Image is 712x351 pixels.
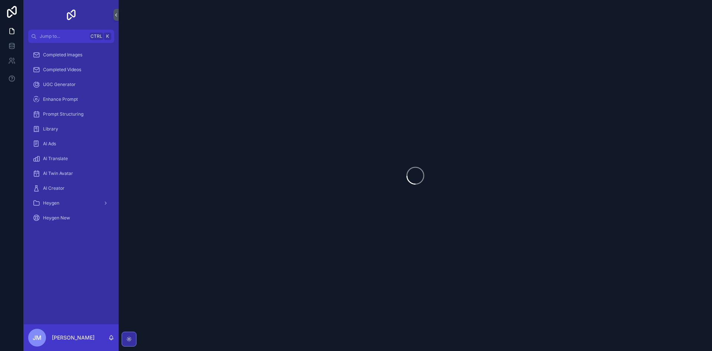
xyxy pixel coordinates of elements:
a: Heygen New [28,211,114,225]
span: Heygen [43,200,59,206]
a: AI Twin Avatar [28,167,114,180]
img: App logo [65,9,77,21]
span: UGC Generator [43,82,76,87]
a: AI Creator [28,182,114,195]
span: Heygen New [43,215,70,221]
p: [PERSON_NAME] [52,334,95,341]
span: Completed Images [43,52,82,58]
span: Prompt Structuring [43,111,83,117]
span: AI Ads [43,141,56,147]
a: Enhance Prompt [28,93,114,106]
a: Heygen [28,196,114,210]
a: Completed Images [28,48,114,62]
a: Completed Videos [28,63,114,76]
span: Enhance Prompt [43,96,78,102]
span: K [105,33,111,39]
a: UGC Generator [28,78,114,91]
a: AI Ads [28,137,114,150]
a: AI Translate [28,152,114,165]
span: AI Twin Avatar [43,170,73,176]
span: Ctrl [90,33,103,40]
span: Completed Videos [43,67,81,73]
span: AI Creator [43,185,65,191]
a: Library [28,122,114,136]
div: scrollable content [24,43,119,234]
span: Jump to... [40,33,87,39]
button: Jump to...CtrlK [28,30,114,43]
span: AI Translate [43,156,68,162]
a: Prompt Structuring [28,107,114,121]
span: JM [33,333,42,342]
span: Library [43,126,58,132]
